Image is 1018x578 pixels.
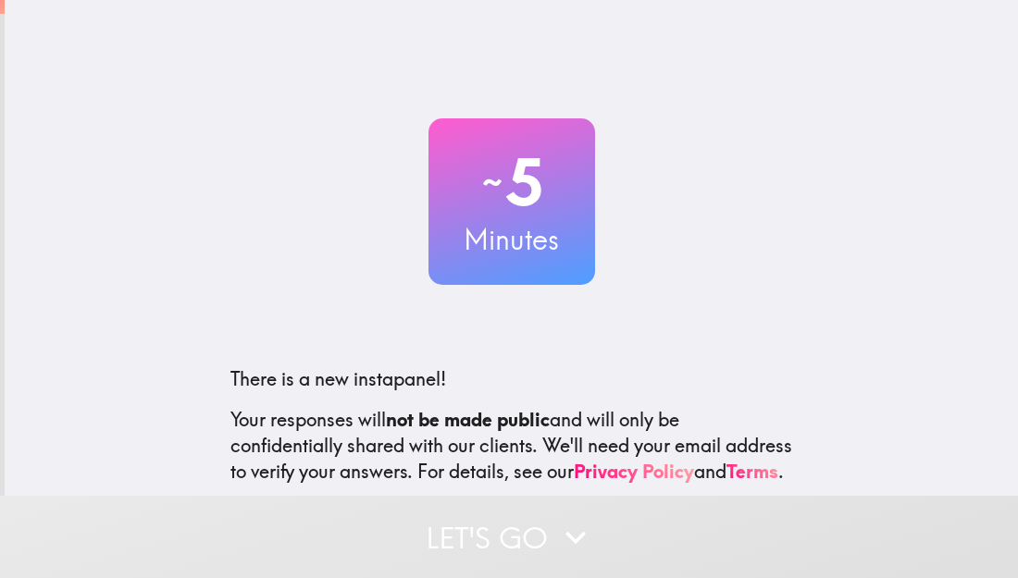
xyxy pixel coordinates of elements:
[479,154,505,210] span: ~
[230,407,793,485] p: Your responses will and will only be confidentially shared with our clients. We'll need your emai...
[428,220,595,259] h3: Minutes
[726,460,778,483] a: Terms
[428,144,595,220] h2: 5
[386,408,550,431] b: not be made public
[574,460,694,483] a: Privacy Policy
[230,367,446,390] span: There is a new instapanel!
